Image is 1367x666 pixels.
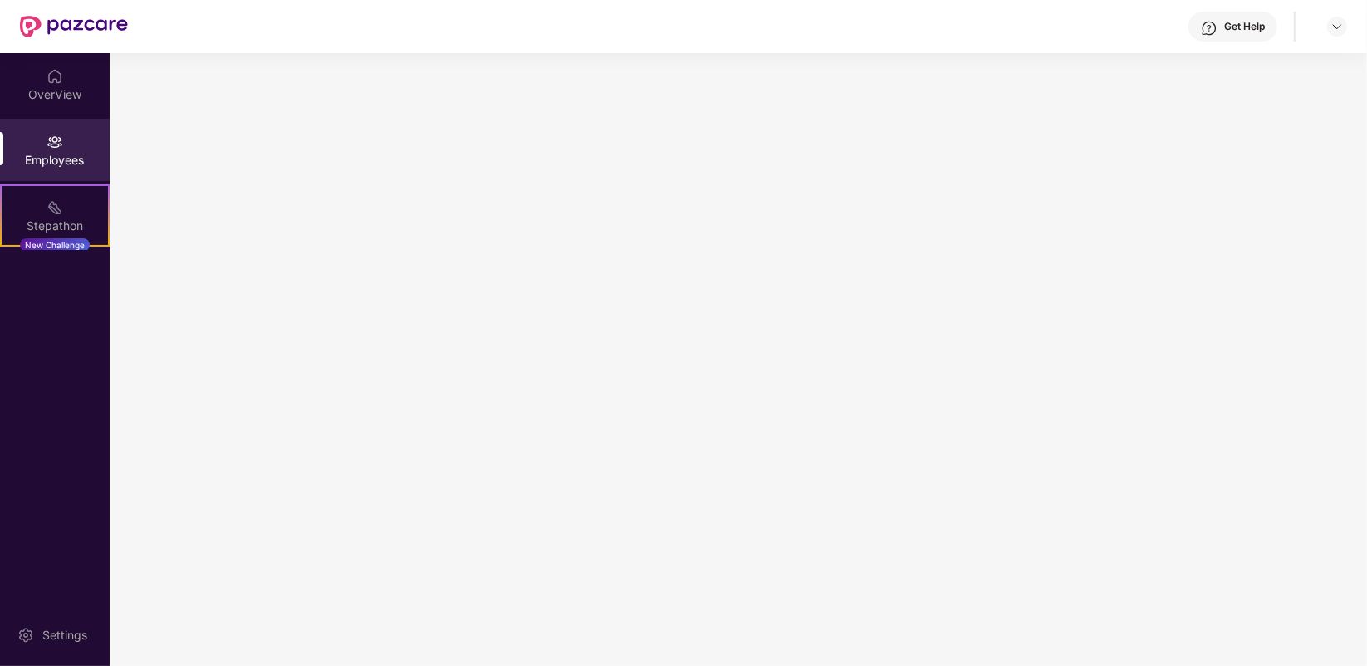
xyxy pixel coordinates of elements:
div: Settings [37,627,92,644]
img: svg+xml;base64,PHN2ZyB4bWxucz0iaHR0cDovL3d3dy53My5vcmcvMjAwMC9zdmciIHdpZHRoPSIyMSIgaGVpZ2h0PSIyMC... [47,199,63,216]
div: Stepathon [2,218,108,234]
img: svg+xml;base64,PHN2ZyBpZD0iRW1wbG95ZWVzIiB4bWxucz0iaHR0cDovL3d3dy53My5vcmcvMjAwMC9zdmciIHdpZHRoPS... [47,134,63,150]
img: svg+xml;base64,PHN2ZyBpZD0iSGVscC0zMngzMiIgeG1sbnM9Imh0dHA6Ly93d3cudzMub3JnLzIwMDAvc3ZnIiB3aWR0aD... [1201,20,1218,37]
img: svg+xml;base64,PHN2ZyBpZD0iU2V0dGluZy0yMHgyMCIgeG1sbnM9Imh0dHA6Ly93d3cudzMub3JnLzIwMDAvc3ZnIiB3aW... [17,627,34,644]
div: New Challenge [20,238,90,252]
img: New Pazcare Logo [20,16,128,37]
img: svg+xml;base64,PHN2ZyBpZD0iRHJvcGRvd24tMzJ4MzIiIHhtbG5zPSJodHRwOi8vd3d3LnczLm9yZy8yMDAwL3N2ZyIgd2... [1330,20,1344,33]
img: svg+xml;base64,PHN2ZyBpZD0iSG9tZSIgeG1sbnM9Imh0dHA6Ly93d3cudzMub3JnLzIwMDAvc3ZnIiB3aWR0aD0iMjAiIG... [47,68,63,85]
div: Get Help [1224,20,1265,33]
